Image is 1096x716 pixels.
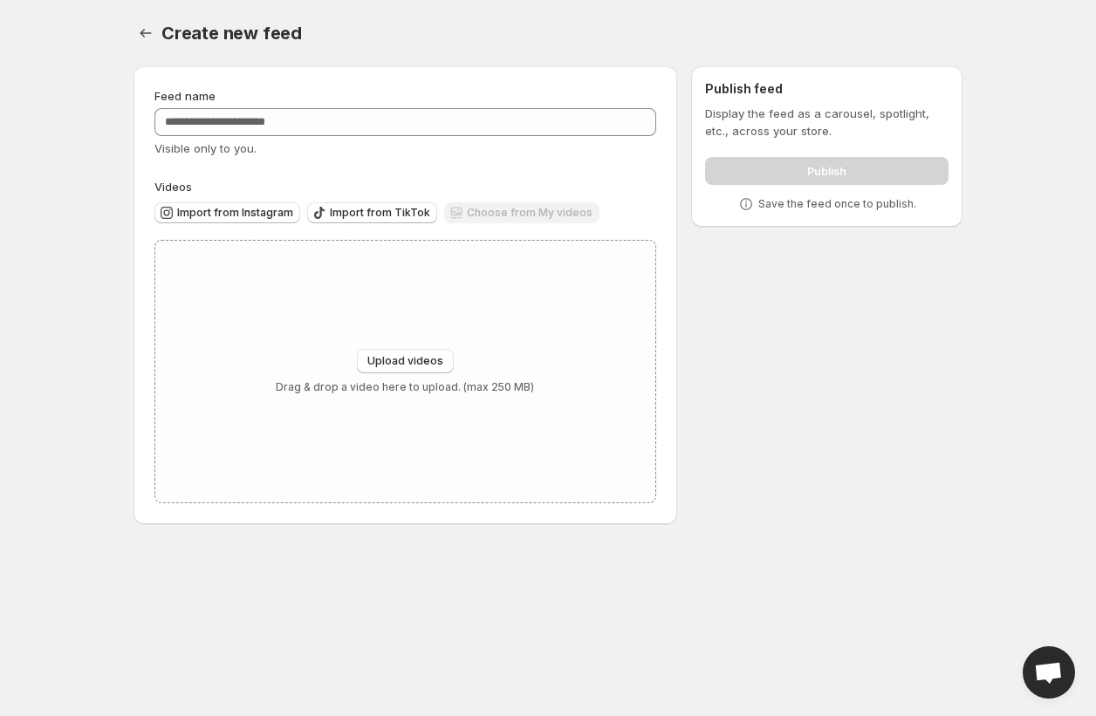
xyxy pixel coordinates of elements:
[1023,646,1075,699] div: Open chat
[330,206,430,220] span: Import from TikTok
[161,23,302,44] span: Create new feed
[758,197,916,211] p: Save the feed once to publish.
[134,21,158,45] button: Settings
[154,141,257,155] span: Visible only to you.
[307,202,437,223] button: Import from TikTok
[367,354,443,368] span: Upload videos
[276,380,534,394] p: Drag & drop a video here to upload. (max 250 MB)
[357,349,454,373] button: Upload videos
[154,89,216,103] span: Feed name
[154,202,300,223] button: Import from Instagram
[705,105,949,140] p: Display the feed as a carousel, spotlight, etc., across your store.
[177,206,293,220] span: Import from Instagram
[154,180,192,194] span: Videos
[705,80,949,98] h2: Publish feed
